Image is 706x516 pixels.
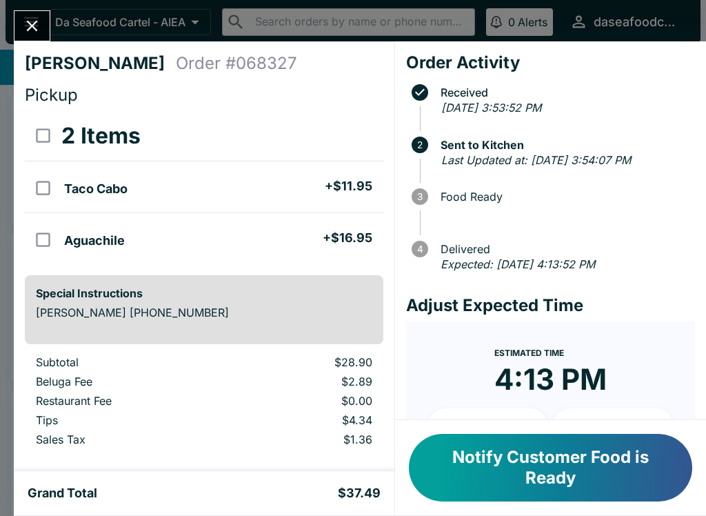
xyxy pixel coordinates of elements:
h4: Order Activity [406,52,695,73]
h5: Aguachile [64,232,125,249]
text: 2 [417,139,423,150]
h4: Order # 068327 [176,53,297,74]
h4: Adjust Expected Time [406,295,695,316]
h5: + $11.95 [325,178,372,195]
p: $1.36 [236,433,372,446]
em: [DATE] 3:53:52 PM [441,101,541,115]
table: orders table [25,111,383,264]
table: orders table [25,355,383,452]
span: Received [434,86,695,99]
span: Estimated Time [494,348,564,358]
p: Tips [36,413,214,427]
h5: + $16.95 [323,230,372,246]
h5: Grand Total [28,485,97,502]
text: 4 [416,244,423,255]
p: Beluga Fee [36,375,214,388]
h3: 2 Items [61,122,141,150]
button: + 10 [428,408,548,443]
button: Close [14,11,50,41]
p: $28.90 [236,355,372,369]
span: Food Ready [434,190,695,203]
button: Notify Customer Food is Ready [409,434,692,502]
h5: $37.49 [338,485,381,502]
p: $2.89 [236,375,372,388]
h5: Taco Cabo [64,181,128,197]
em: Expected: [DATE] 4:13:52 PM [441,257,595,271]
button: + 20 [553,408,673,443]
text: 3 [417,191,423,202]
p: $4.34 [236,413,372,427]
time: 4:13 PM [494,361,607,397]
h6: Special Instructions [36,286,372,300]
em: Last Updated at: [DATE] 3:54:07 PM [441,153,631,167]
p: $0.00 [236,394,372,408]
span: Delivered [434,243,695,255]
p: Sales Tax [36,433,214,446]
p: [PERSON_NAME] [PHONE_NUMBER] [36,306,372,319]
p: Subtotal [36,355,214,369]
h4: [PERSON_NAME] [25,53,176,74]
p: Restaurant Fee [36,394,214,408]
span: Sent to Kitchen [434,139,695,151]
span: Pickup [25,85,78,105]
